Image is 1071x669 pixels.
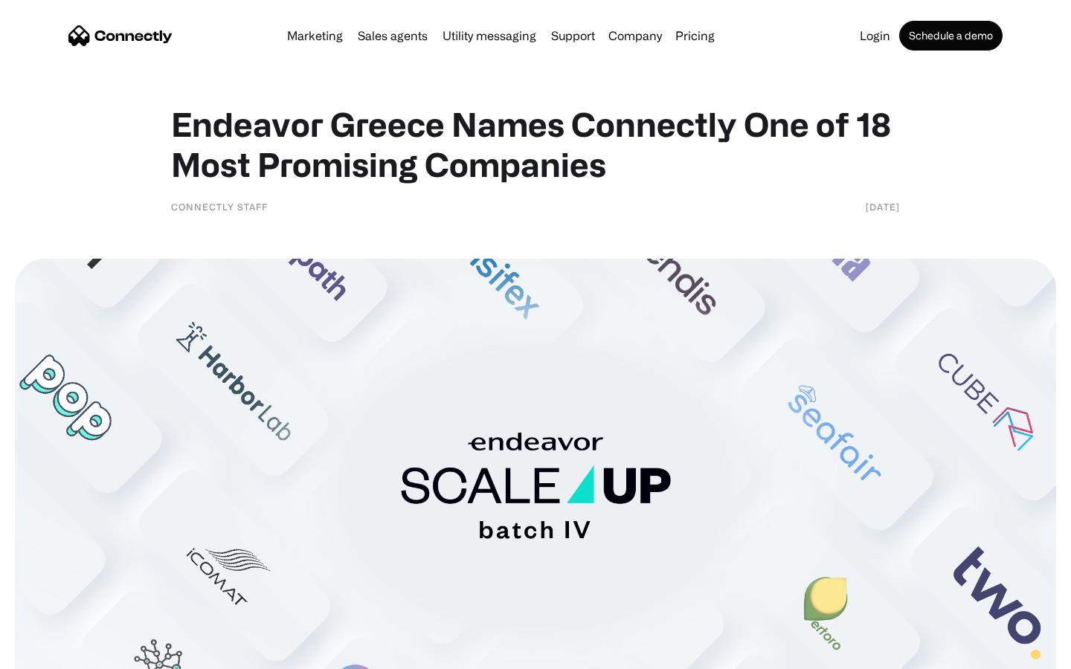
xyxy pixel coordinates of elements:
[866,199,900,214] div: [DATE]
[30,643,89,664] ul: Language list
[854,30,896,42] a: Login
[281,30,349,42] a: Marketing
[608,25,662,46] div: Company
[352,30,434,42] a: Sales agents
[171,199,268,214] div: Connectly Staff
[545,30,601,42] a: Support
[15,643,89,664] aside: Language selected: English
[899,21,1003,51] a: Schedule a demo
[171,104,900,184] h1: Endeavor Greece Names Connectly One of 18 Most Promising Companies
[437,30,542,42] a: Utility messaging
[669,30,721,42] a: Pricing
